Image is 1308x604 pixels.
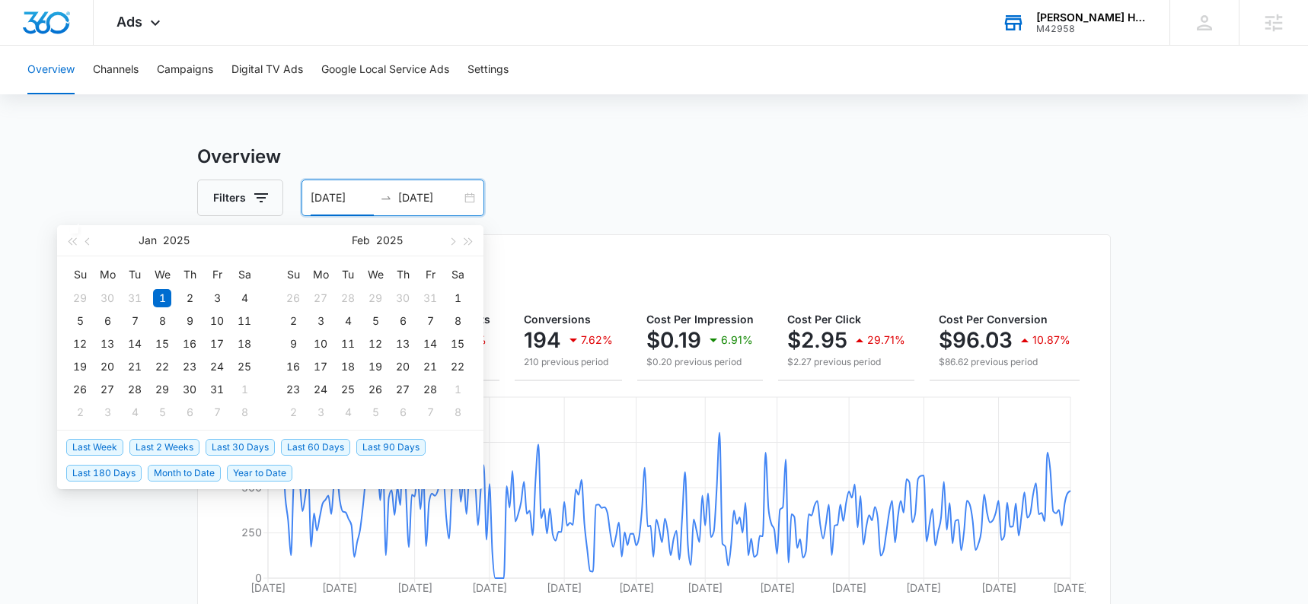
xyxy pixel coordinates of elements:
td: 2025-02-06 [389,310,416,332]
div: 21 [126,358,144,376]
div: 22 [448,358,467,376]
td: 2025-01-05 [66,310,94,332]
td: 2025-02-05 [148,401,176,424]
tspan: [DATE] [472,581,507,594]
button: Campaigns [157,46,213,94]
div: 26 [366,380,384,399]
div: 28 [421,380,439,399]
div: 9 [180,312,199,330]
span: Last 2 Weeks [129,439,199,456]
td: 2025-02-17 [307,355,334,378]
span: Last 180 Days [66,465,142,482]
td: 2025-01-17 [203,332,231,355]
p: 210 previous period [524,355,613,369]
button: Filters [197,180,283,216]
div: 19 [71,358,89,376]
div: 14 [421,335,439,353]
div: 8 [235,403,254,421]
td: 2025-01-03 [203,287,231,310]
td: 2025-02-25 [334,378,362,401]
div: 28 [339,289,357,307]
input: End date [398,189,461,206]
div: 5 [153,403,171,421]
td: 2025-01-20 [94,355,121,378]
div: 15 [153,335,171,353]
div: 3 [311,312,330,330]
div: 3 [311,403,330,421]
td: 2025-01-09 [176,310,203,332]
td: 2025-01-26 [66,378,94,401]
div: account id [1036,24,1147,34]
td: 2025-01-23 [176,355,203,378]
td: 2025-02-07 [203,401,231,424]
td: 2025-02-16 [279,355,307,378]
td: 2025-02-09 [279,332,307,355]
td: 2025-02-10 [307,332,334,355]
td: 2024-12-29 [66,287,94,310]
tspan: 0 [255,571,262,584]
div: 1 [448,380,467,399]
div: 30 [98,289,116,307]
span: Last 60 Days [281,439,350,456]
td: 2025-01-31 [203,378,231,401]
td: 2025-01-14 [121,332,148,355]
button: Overview [27,46,75,94]
div: 12 [71,335,89,353]
td: 2025-02-08 [444,310,471,332]
button: Google Local Service Ads [321,46,449,94]
td: 2025-02-02 [279,310,307,332]
div: 29 [153,380,171,399]
div: 30 [394,289,412,307]
td: 2025-01-07 [121,310,148,332]
div: 7 [421,312,439,330]
div: 29 [71,289,89,307]
div: 18 [339,358,357,376]
button: Feb [352,225,370,256]
td: 2025-01-30 [176,378,203,401]
div: 7 [208,403,226,421]
div: 8 [153,312,171,330]
div: 5 [71,312,89,330]
td: 2025-02-07 [416,310,444,332]
p: 194 [524,328,561,352]
td: 2025-02-28 [416,378,444,401]
td: 2025-02-15 [444,332,471,355]
div: 31 [126,289,144,307]
div: 28 [126,380,144,399]
span: Cost Per Impression [646,313,754,326]
div: 1 [153,289,171,307]
tspan: [DATE] [547,581,582,594]
th: Su [279,262,307,287]
div: 27 [311,289,330,307]
button: Jan [139,225,157,256]
th: Fr [203,262,231,287]
td: 2025-01-04 [231,287,258,310]
tspan: [DATE] [1053,581,1088,594]
td: 2025-02-04 [334,310,362,332]
button: Channels [93,46,139,94]
div: 11 [235,312,254,330]
div: 12 [366,335,384,353]
span: Ads [116,14,142,30]
td: 2025-02-13 [389,332,416,355]
td: 2025-02-20 [389,355,416,378]
p: $86.62 previous period [939,355,1070,369]
td: 2025-03-07 [416,401,444,424]
div: 27 [98,380,116,399]
p: $96.03 [939,328,1013,352]
td: 2025-01-10 [203,310,231,332]
div: 13 [98,335,116,353]
button: 2025 [376,225,403,256]
td: 2025-02-21 [416,355,444,378]
div: 5 [366,312,384,330]
span: Month to Date [148,465,221,482]
td: 2025-02-03 [94,401,121,424]
h3: Overview [197,143,1111,170]
tspan: [DATE] [397,581,432,594]
div: 23 [180,358,199,376]
tspan: [DATE] [250,581,286,594]
th: Sa [231,262,258,287]
div: 20 [394,358,412,376]
p: 6.91% [721,335,753,345]
td: 2025-02-06 [176,401,203,424]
